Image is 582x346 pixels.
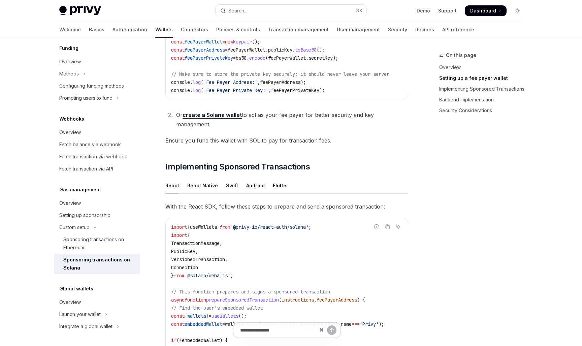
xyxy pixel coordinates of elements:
[185,47,225,53] span: feePayerAddress
[295,47,317,53] span: toBase58
[394,222,402,231] button: Ask AI
[165,136,408,145] span: Ensure you fund this wallet with SOL to pay for transaction fees.
[225,39,233,45] span: new
[201,79,203,85] span: (
[63,235,136,252] div: Sponsoring transactions on Ethereum
[59,298,81,306] div: Overview
[171,248,195,254] span: PublicKey
[203,79,257,85] span: 'Fee Payer Address:'
[171,264,198,271] span: Connection
[59,186,101,194] h5: Gas management
[54,56,140,68] a: Overview
[465,5,507,16] a: Dashboard
[171,55,185,61] span: const
[185,297,206,303] span: function
[54,126,140,138] a: Overview
[257,79,260,85] span: ,
[59,115,84,123] h5: Webhooks
[59,199,81,207] div: Overview
[171,297,185,303] span: async
[185,313,187,319] span: {
[439,94,528,105] a: Backend Implementation
[439,62,528,73] a: Overview
[54,320,140,333] button: Toggle Integrate a global wallet section
[165,161,310,172] span: Implementing Sponsored Transactions
[319,87,325,93] span: );
[383,222,392,231] button: Copy the contents from the code block
[171,232,187,238] span: import
[265,55,268,61] span: (
[59,153,127,161] div: Fetch transaction via webhook
[309,55,333,61] span: secretKey
[54,296,140,308] a: Overview
[187,313,206,319] span: wallets
[439,73,528,84] a: Setting up a fee payer wallet
[112,22,147,38] a: Authentication
[249,55,265,61] span: encode
[216,22,260,38] a: Policies & controls
[439,105,528,116] a: Security Considerations
[54,254,140,274] a: Sponsoring transactions on Solana
[417,7,430,14] a: Demo
[59,6,101,15] img: light logo
[268,22,329,38] a: Transaction management
[174,110,408,129] li: Or to act as your fee payer for better security and key management.
[187,224,190,230] span: {
[59,128,81,136] div: Overview
[236,55,247,61] span: bs58
[171,240,220,246] span: TransactionMessage
[388,22,407,38] a: Security
[59,70,79,78] div: Methods
[333,55,338,61] span: );
[185,55,233,61] span: feePayerPrivateKey
[183,112,242,119] a: create a Solana wallet
[190,79,193,85] span: .
[300,79,306,85] span: );
[357,297,365,303] span: ) {
[282,297,314,303] span: instructions
[470,7,496,14] span: Dashboard
[442,22,474,38] a: API reference
[438,7,457,14] a: Support
[171,87,190,93] span: console
[59,322,112,331] div: Integrate a global wallet
[512,5,523,16] button: Toggle dark mode
[193,87,201,93] span: log
[222,39,225,45] span: =
[89,22,104,38] a: Basics
[59,223,90,231] div: Custom setup
[171,313,185,319] span: const
[220,240,222,246] span: ,
[203,87,268,93] span: 'Fee Payer Private Key:'
[59,82,124,90] div: Configuring funding methods
[193,79,201,85] span: log
[181,22,208,38] a: Connectors
[174,273,185,279] span: from
[63,256,136,272] div: Sponsoring transactions on Solana
[54,209,140,221] a: Setting up sponsorship
[171,289,330,295] span: // This function prepares and signs a sponsored transaction
[228,47,265,53] span: feePayerWallet
[59,22,81,38] a: Welcome
[246,178,265,193] div: Android
[268,47,292,53] span: publicKey
[306,55,309,61] span: .
[190,87,193,93] span: .
[225,256,228,262] span: ,
[155,22,173,38] a: Wallets
[228,7,247,15] div: Search...
[212,313,238,319] span: useWallets
[317,297,357,303] span: feePayerAddress
[54,151,140,163] a: Fetch transaction via webhook
[165,178,179,193] div: React
[171,47,185,53] span: const
[268,55,306,61] span: feePayerWallet
[337,22,380,38] a: User management
[54,80,140,92] a: Configuring funding methods
[185,273,230,279] span: '@solana/web3.js'
[233,39,252,45] span: Keypair
[59,58,81,66] div: Overview
[252,39,260,45] span: ();
[54,138,140,151] a: Fetch balance via webhook
[54,308,140,320] button: Toggle Launch your wallet section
